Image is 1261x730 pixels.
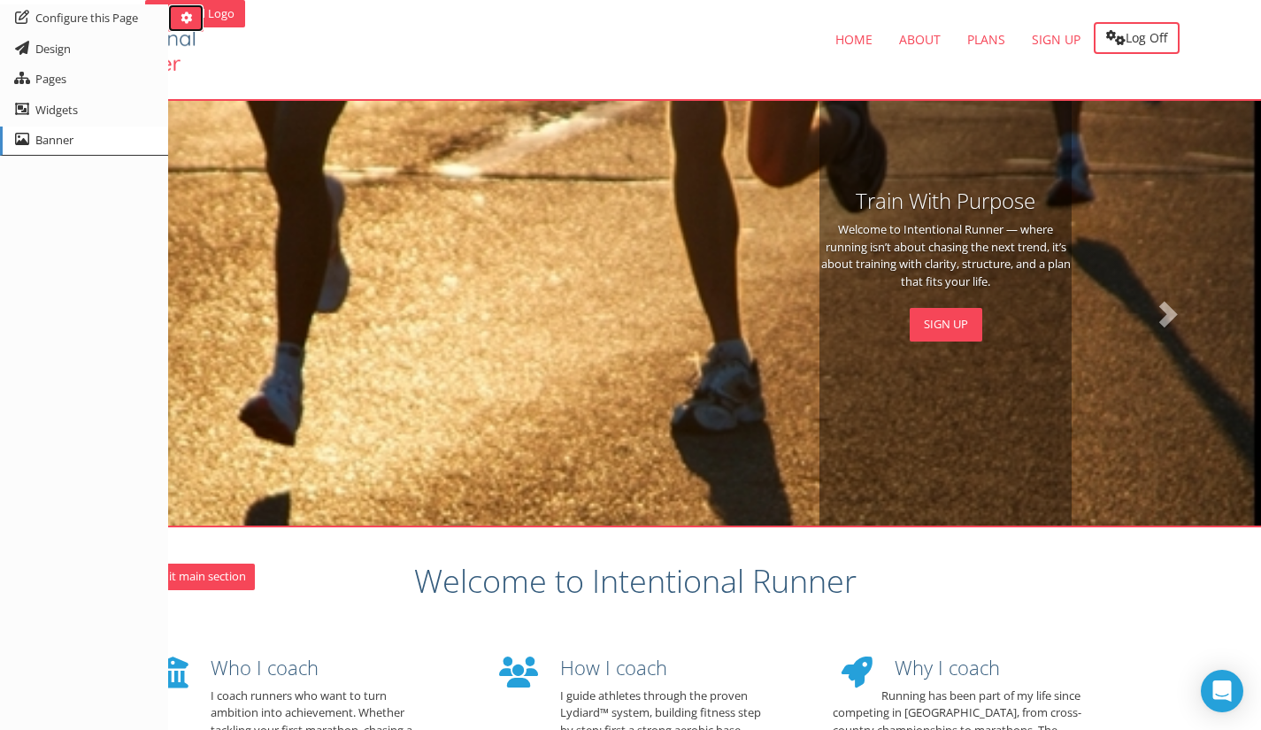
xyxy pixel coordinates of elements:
[835,31,873,48] span: Home
[819,189,1072,212] h3: Train With Purpose
[135,564,1135,599] h1: Welcome to Intentional Runner
[560,657,766,679] h4: How I coach
[1094,22,1180,54] a: Log Off
[954,18,1019,63] a: Plans
[899,31,941,48] span: About
[1032,31,1080,48] span: Sign up
[967,31,1005,48] span: Plans
[1019,18,1094,63] a: Sign up
[895,657,1109,679] h4: Why I coach
[819,221,1072,290] p: Welcome to Intentional Runner — where running isn’t about chasing the next trend, it’s about trai...
[1201,670,1243,712] div: Open Intercom Messenger
[211,657,425,679] h4: Who I coach
[135,564,255,590] a: Edit main section
[886,18,954,63] a: About
[910,308,982,341] a: SIGN UP
[822,18,886,63] a: Home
